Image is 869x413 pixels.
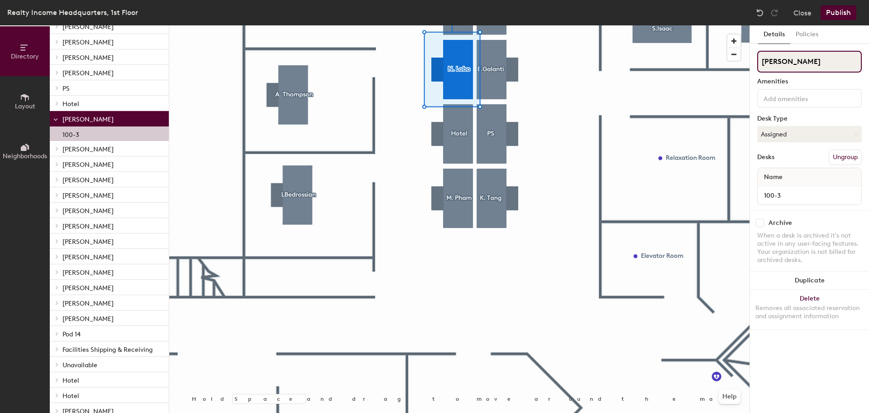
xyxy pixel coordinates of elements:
button: Policies [790,25,824,44]
span: [PERSON_NAME] [62,238,114,246]
span: Name [759,169,787,185]
span: Hotel [62,392,79,400]
span: [PERSON_NAME] [62,223,114,230]
div: Desks [757,154,774,161]
input: Unnamed desk [759,189,859,202]
span: [PERSON_NAME] [62,192,114,199]
span: [PERSON_NAME] [62,54,114,62]
div: Amenities [757,78,862,85]
span: Unavailable [62,361,97,369]
span: Directory [11,53,39,60]
span: Pod 14 [62,330,81,338]
span: [PERSON_NAME] [62,69,114,77]
span: Hotel [62,100,79,108]
button: DeleteRemoves all associated reservation and assignment information [750,290,869,330]
span: [PERSON_NAME] [62,284,114,292]
button: Ungroup [829,150,862,165]
input: Add amenities [762,92,843,103]
button: Close [793,5,812,20]
span: [PERSON_NAME] [62,315,114,323]
span: [PERSON_NAME] [62,39,114,46]
button: Details [758,25,790,44]
span: Facilities Shipping & Receiving [62,346,153,354]
span: [PERSON_NAME] [62,207,114,215]
button: Publish [821,5,856,20]
span: [PERSON_NAME] [62,253,114,261]
span: [PERSON_NAME] [62,269,114,277]
span: Neighborhoods [3,152,47,160]
div: Removes all associated reservation and assignment information [755,304,864,321]
span: Layout [15,102,35,110]
div: Desk Type [757,115,862,122]
div: When a desk is archived it's not active in any user-facing features. Your organization is not bil... [757,232,862,264]
img: Undo [755,8,764,17]
span: Hotel [62,377,79,384]
span: [PERSON_NAME] [62,146,114,153]
button: Help [719,389,740,404]
img: Redo [770,8,779,17]
span: PS [62,85,70,92]
span: [PERSON_NAME] [62,176,114,184]
button: Assigned [757,126,862,142]
span: [PERSON_NAME] [62,23,114,31]
div: Realty Income Headquarters, 1st Floor [7,7,138,18]
span: [PERSON_NAME] [62,161,114,169]
span: [PERSON_NAME] [62,116,114,123]
button: Duplicate [750,272,869,290]
div: Archive [769,219,792,227]
p: 100-3 [62,128,79,139]
span: [PERSON_NAME] [62,300,114,307]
